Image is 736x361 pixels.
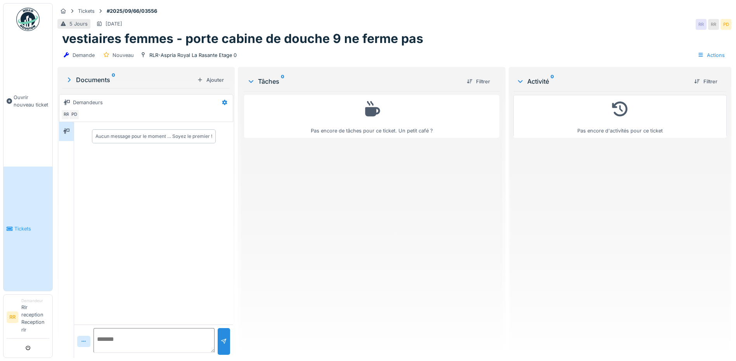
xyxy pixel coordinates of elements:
[14,94,49,108] span: Ouvrir nouveau ticket
[62,31,423,46] h1: vestiaires femmes - porte cabine de douche 9 ne ferme pas
[95,133,212,140] div: Aucun message pour le moment … Soyez le premier !
[61,109,72,120] div: RR
[112,75,115,84] sup: 0
[7,311,18,323] li: RR
[516,77,688,86] div: Activité
[720,19,731,30] div: PD
[7,298,49,339] a: RR DemandeurRlr reception Reception rlr
[696,19,707,30] div: RR
[21,298,49,304] div: Demandeur
[691,76,720,87] div: Filtrer
[149,52,237,59] div: RLR-Aspria Royal La Rasante Etage 0
[708,19,719,30] div: RR
[281,77,284,86] sup: 0
[73,52,95,59] div: Demande
[69,109,80,120] div: PD
[464,76,493,87] div: Filtrer
[3,35,52,167] a: Ouvrir nouveau ticket
[73,99,103,106] div: Demandeurs
[694,50,728,61] div: Actions
[518,98,722,134] div: Pas encore d'activités pour ce ticket
[65,75,194,84] div: Documents
[104,7,160,15] strong: #2025/09/66/03556
[106,20,122,28] div: [DATE]
[69,20,88,28] div: 5 Jours
[551,77,554,86] sup: 0
[21,298,49,337] li: Rlr reception Reception rlr
[194,75,227,85] div: Ajouter
[247,77,461,86] div: Tâches
[14,225,49,232] span: Tickets
[113,52,134,59] div: Nouveau
[16,8,40,31] img: Badge_color-CXgf-gQk.svg
[78,7,95,15] div: Tickets
[249,98,494,134] div: Pas encore de tâches pour ce ticket. Un petit café ?
[3,167,52,291] a: Tickets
